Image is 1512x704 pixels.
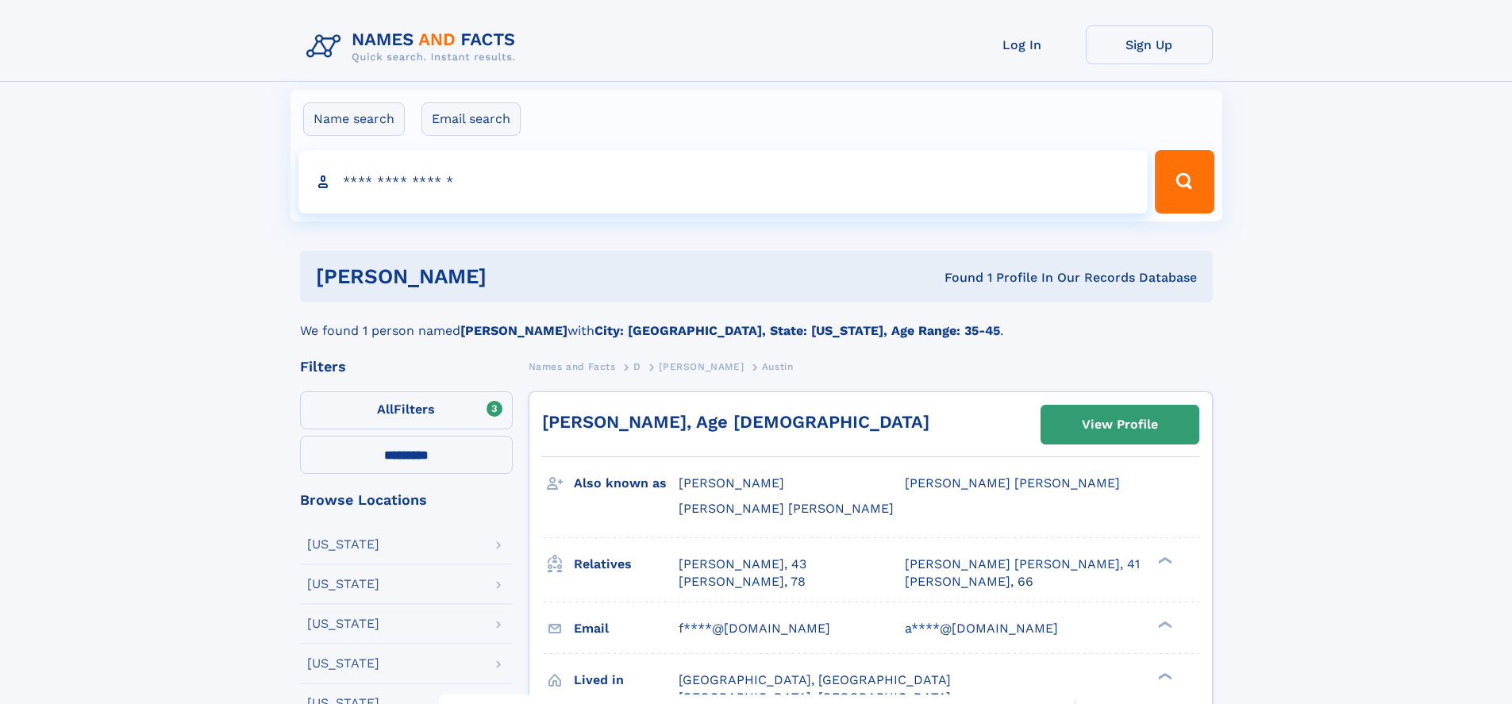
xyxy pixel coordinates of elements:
[300,360,513,374] div: Filters
[1041,406,1198,444] a: View Profile
[594,323,1000,338] b: City: [GEOGRAPHIC_DATA], State: [US_STATE], Age Range: 35-45
[303,102,405,136] label: Name search
[1082,406,1158,443] div: View Profile
[307,617,379,630] div: [US_STATE]
[307,657,379,670] div: [US_STATE]
[421,102,521,136] label: Email search
[1086,25,1213,64] a: Sign Up
[300,493,513,507] div: Browse Locations
[659,361,744,372] span: [PERSON_NAME]
[574,615,679,642] h3: Email
[679,573,806,591] a: [PERSON_NAME], 78
[1154,671,1173,681] div: ❯
[905,573,1033,591] a: [PERSON_NAME], 66
[715,269,1197,287] div: Found 1 Profile In Our Records Database
[679,475,784,490] span: [PERSON_NAME]
[307,578,379,591] div: [US_STATE]
[300,25,529,68] img: Logo Names and Facts
[1155,150,1214,214] button: Search Button
[316,267,716,287] h1: [PERSON_NAME]
[574,470,679,497] h3: Also known as
[377,402,394,417] span: All
[905,556,1140,573] a: [PERSON_NAME] [PERSON_NAME], 41
[574,667,679,694] h3: Lived in
[300,391,513,429] label: Filters
[679,501,894,516] span: [PERSON_NAME] [PERSON_NAME]
[905,475,1120,490] span: [PERSON_NAME] [PERSON_NAME]
[959,25,1086,64] a: Log In
[659,356,744,376] a: [PERSON_NAME]
[1154,619,1173,629] div: ❯
[298,150,1148,214] input: search input
[529,356,616,376] a: Names and Facts
[679,556,806,573] a: [PERSON_NAME], 43
[460,323,567,338] b: [PERSON_NAME]
[633,356,641,376] a: D
[762,361,794,372] span: Austin
[574,551,679,578] h3: Relatives
[1154,555,1173,565] div: ❯
[542,412,929,432] a: [PERSON_NAME], Age [DEMOGRAPHIC_DATA]
[679,672,951,687] span: [GEOGRAPHIC_DATA], [GEOGRAPHIC_DATA]
[633,361,641,372] span: D
[307,538,379,551] div: [US_STATE]
[300,302,1213,340] div: We found 1 person named with .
